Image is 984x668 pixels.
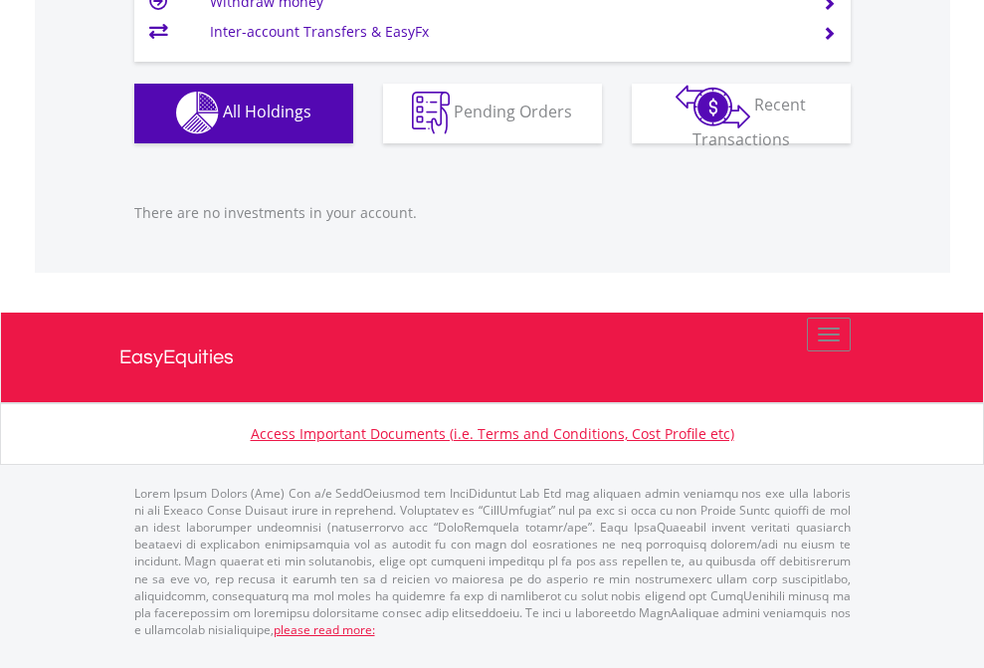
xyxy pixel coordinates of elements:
button: All Holdings [134,84,353,143]
a: please read more: [274,621,375,638]
span: Pending Orders [454,101,572,122]
button: Recent Transactions [632,84,851,143]
td: Inter-account Transfers & EasyFx [210,17,798,47]
a: EasyEquities [119,313,866,402]
p: Lorem Ipsum Dolors (Ame) Con a/e SeddOeiusmod tem InciDiduntut Lab Etd mag aliquaen admin veniamq... [134,485,851,638]
button: Pending Orders [383,84,602,143]
img: pending_instructions-wht.png [412,92,450,134]
a: Access Important Documents (i.e. Terms and Conditions, Cost Profile etc) [251,424,734,443]
p: There are no investments in your account. [134,203,851,223]
span: All Holdings [223,101,311,122]
img: holdings-wht.png [176,92,219,134]
img: transactions-zar-wht.png [676,85,750,128]
span: Recent Transactions [692,94,807,150]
